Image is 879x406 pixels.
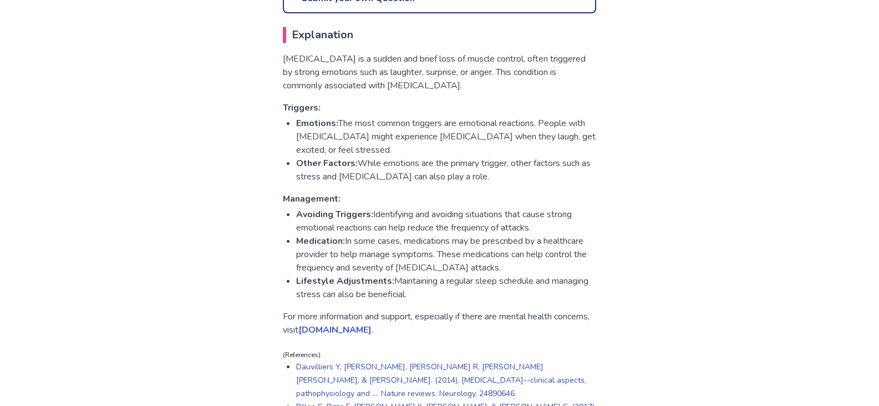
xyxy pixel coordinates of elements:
[296,274,596,301] li: Maintaining a regular sleep schedule and managing stress can also be beneficial.
[283,350,596,360] p: (References)
[296,208,596,234] li: Identifying and avoiding situations that cause strong emotional reactions can help reduce the fre...
[296,362,586,399] a: Dauvilliers Y, [PERSON_NAME], [PERSON_NAME] R, [PERSON_NAME] [PERSON_NAME], & [PERSON_NAME]. (201...
[296,235,345,247] strong: Medication:
[283,101,596,114] h3: Triggers:
[296,234,596,274] li: In some cases, medications may be prescribed by a healthcare provider to help manage symptoms. Th...
[296,117,596,157] li: The most common triggers are emotional reactions. People with [MEDICAL_DATA] might experience [ME...
[283,27,596,43] h2: Explanation
[298,324,372,336] a: [DOMAIN_NAME]
[296,208,373,220] strong: Avoiding Triggers:
[283,192,596,205] h3: Management:
[296,275,394,287] strong: Lifestyle Adjustments:
[296,157,596,183] li: While emotions are the primary trigger, other factors such as stress and [MEDICAL_DATA] can also ...
[296,117,338,129] strong: Emotions:
[296,157,358,169] strong: Other Factors:
[283,52,596,92] p: [MEDICAL_DATA] is a sudden and brief loss of muscle control, often triggered by strong emotions s...
[283,310,596,337] p: For more information and support, especially if there are mental health concerns, visit .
